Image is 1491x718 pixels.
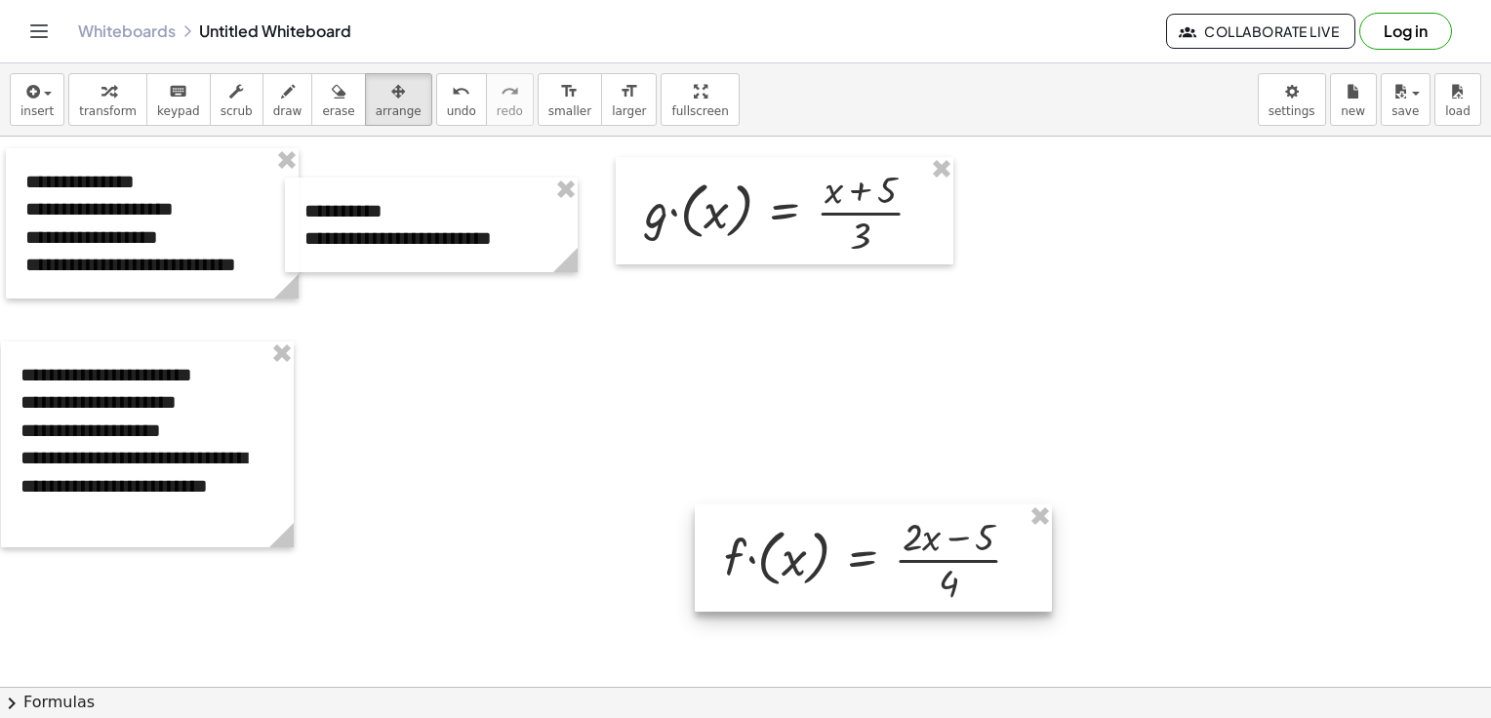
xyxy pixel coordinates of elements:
[1330,73,1377,126] button: new
[538,73,602,126] button: format_sizesmaller
[447,104,476,118] span: undo
[452,80,470,103] i: undo
[548,104,591,118] span: smaller
[78,21,176,41] a: Whiteboards
[262,73,313,126] button: draw
[620,80,638,103] i: format_size
[157,104,200,118] span: keypad
[1445,104,1471,118] span: load
[497,104,523,118] span: redo
[23,16,55,47] button: Toggle navigation
[376,104,422,118] span: arrange
[1183,22,1339,40] span: Collaborate Live
[1258,73,1326,126] button: settings
[612,104,646,118] span: larger
[1381,73,1431,126] button: save
[671,104,728,118] span: fullscreen
[501,80,519,103] i: redo
[10,73,64,126] button: insert
[661,73,739,126] button: fullscreen
[311,73,365,126] button: erase
[169,80,187,103] i: keyboard
[273,104,302,118] span: draw
[1391,104,1419,118] span: save
[20,104,54,118] span: insert
[146,73,211,126] button: keyboardkeypad
[210,73,263,126] button: scrub
[221,104,253,118] span: scrub
[68,73,147,126] button: transform
[486,73,534,126] button: redoredo
[1341,104,1365,118] span: new
[1166,14,1355,49] button: Collaborate Live
[1434,73,1481,126] button: load
[79,104,137,118] span: transform
[1269,104,1315,118] span: settings
[601,73,657,126] button: format_sizelarger
[365,73,432,126] button: arrange
[436,73,487,126] button: undoundo
[322,104,354,118] span: erase
[1359,13,1452,50] button: Log in
[560,80,579,103] i: format_size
